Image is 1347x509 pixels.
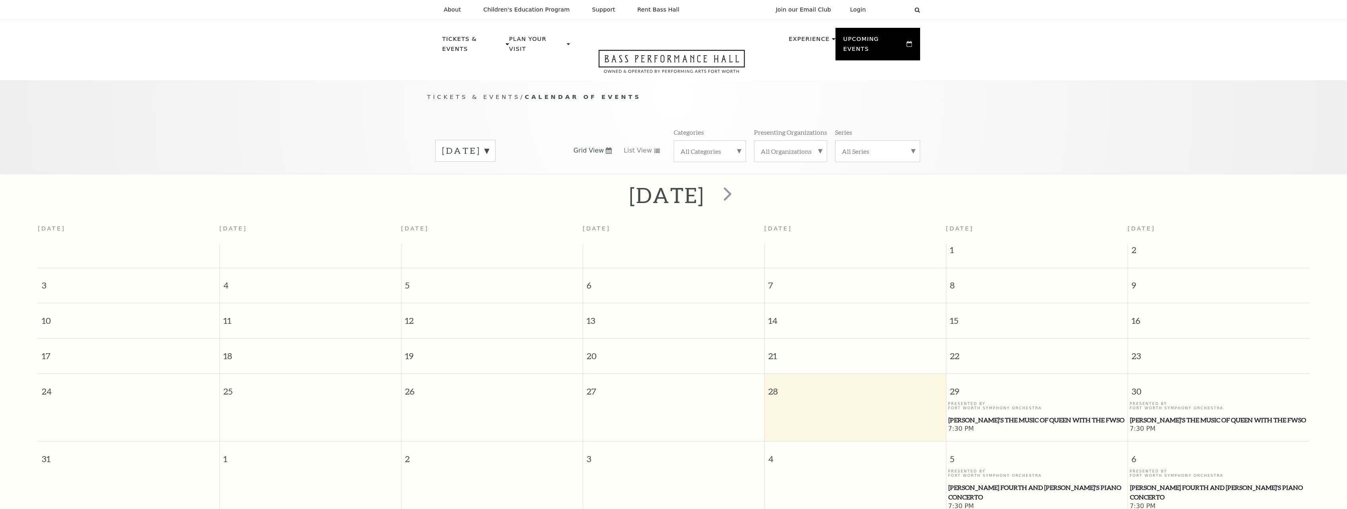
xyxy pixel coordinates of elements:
span: [DATE] [1128,225,1155,232]
p: Presenting Organizations [754,128,827,136]
th: [DATE] [401,221,583,244]
span: 6 [583,268,764,296]
p: Presented By Fort Worth Symphony Orchestra [1130,401,1307,410]
span: 28 [765,374,946,401]
span: 29 [946,374,1128,401]
p: Rent Bass Hall [638,6,680,13]
span: 25 [220,374,401,401]
span: 24 [38,374,219,401]
span: [PERSON_NAME]'s The Music of Queen with the FWSO [1130,415,1307,425]
span: 18 [220,339,401,366]
th: [DATE] [219,221,401,244]
span: 17 [38,339,219,366]
span: [PERSON_NAME] Fourth and [PERSON_NAME]'s Piano Concerto [1130,483,1307,502]
span: 7:30 PM [1130,425,1307,434]
h2: [DATE] [629,182,704,208]
span: [DATE] [946,225,974,232]
span: Calendar of Events [525,93,641,100]
select: Select: [879,6,907,14]
span: 2 [1128,244,1310,260]
p: Plan Your Visit [509,34,565,58]
span: 11 [220,303,401,331]
span: 7 [765,268,946,296]
span: 23 [1128,339,1310,366]
span: 4 [765,441,946,469]
span: 22 [946,339,1128,366]
span: 1 [220,441,401,469]
span: [PERSON_NAME]'s The Music of Queen with the FWSO [948,415,1125,425]
span: 31 [38,441,219,469]
span: 21 [765,339,946,366]
span: 2 [401,441,583,469]
th: [DATE] [38,221,219,244]
span: [PERSON_NAME] Fourth and [PERSON_NAME]'s Piano Concerto [948,483,1125,502]
span: Grid View [574,146,604,155]
p: Tickets & Events [442,34,504,58]
p: Series [835,128,852,136]
span: 1 [946,244,1128,260]
span: 5 [946,441,1128,469]
p: Children's Education Program [483,6,570,13]
span: 5 [401,268,583,296]
label: All Organizations [761,147,820,155]
span: 27 [583,374,764,401]
span: 6 [1128,441,1310,469]
button: next [712,181,741,209]
span: 12 [401,303,583,331]
span: 14 [765,303,946,331]
span: List View [624,146,652,155]
label: All Series [842,147,913,155]
p: Presented By Fort Worth Symphony Orchestra [1130,469,1307,478]
p: Presented By Fort Worth Symphony Orchestra [948,401,1126,410]
span: 4 [220,268,401,296]
span: 19 [401,339,583,366]
p: Experience [789,34,830,48]
p: About [444,6,461,13]
th: [DATE] [583,221,764,244]
span: Tickets & Events [427,93,521,100]
span: 10 [38,303,219,331]
label: All Categories [680,147,739,155]
span: 30 [1128,374,1310,401]
span: 3 [583,441,764,469]
span: 13 [583,303,764,331]
span: 3 [38,268,219,296]
p: Presented By Fort Worth Symphony Orchestra [948,469,1126,478]
span: 26 [401,374,583,401]
p: / [427,92,920,102]
p: Upcoming Events [843,34,905,58]
span: 16 [1128,303,1310,331]
p: Support [592,6,615,13]
span: 20 [583,339,764,366]
p: Categories [674,128,704,136]
label: [DATE] [442,145,489,157]
span: 9 [1128,268,1310,296]
th: [DATE] [764,221,946,244]
span: 7:30 PM [948,425,1126,434]
span: 15 [946,303,1128,331]
span: 8 [946,268,1128,296]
